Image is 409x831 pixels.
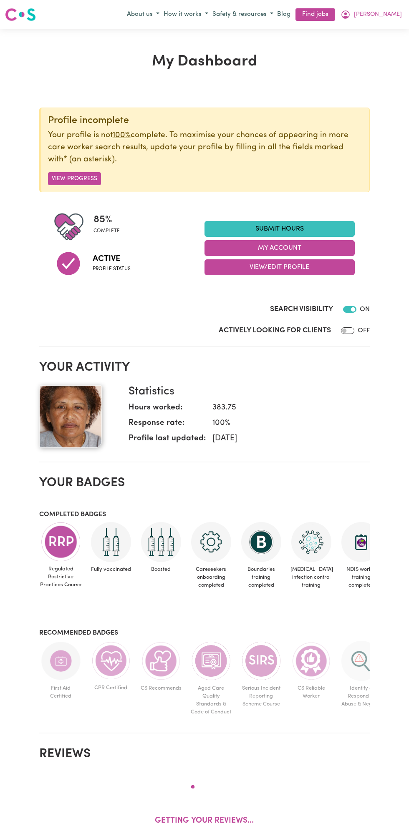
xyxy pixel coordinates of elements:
span: [MEDICAL_DATA] infection control training [290,562,333,593]
h2: Reviews [39,747,370,762]
span: complete [93,227,120,235]
h3: Recommended badges [39,629,370,637]
button: Safety & resources [210,8,275,22]
a: Find jobs [295,8,335,21]
span: Boundaries training completed [240,562,283,593]
a: Blog [275,8,292,21]
span: Boosted [139,562,183,577]
dt: Profile last updated: [129,433,206,448]
span: First Aid Certified [39,681,83,703]
span: NDIS worker training completed [340,562,383,593]
span: CPR Certified [89,680,133,695]
dd: 383.75 [206,402,363,414]
span: Aged Care Quality Standards & Code of Conduct [189,681,233,720]
span: Fully vaccinated [89,562,133,577]
label: Search Visibility [270,304,333,315]
span: Regulated Restrictive Practices Course [39,562,83,592]
img: CS Academy: Identify & Respond to Abuse & Neglect in Aged & Disability course completed [341,641,381,681]
img: Care and support worker has received 2 doses of COVID-19 vaccine [91,522,131,562]
h1: My Dashboard [39,53,370,71]
span: [PERSON_NAME] [354,10,402,19]
span: Profile status [93,265,131,273]
img: Your profile picture [39,385,102,448]
a: Submit Hours [204,221,355,237]
dt: Response rate: [129,417,206,433]
img: CS Academy: Boundaries in care and support work course completed [241,522,281,562]
label: Actively Looking for Clients [219,325,331,336]
h2: Your activity [39,360,370,375]
img: Careseekers logo [5,7,36,22]
h3: Completed badges [39,511,370,519]
img: Care and support worker has received booster dose of COVID-19 vaccination [141,522,181,562]
u: 100% [113,131,131,139]
span: Serious Incident Reporting Scheme Course [240,681,283,712]
p: Getting your reviews... [155,815,254,827]
img: CS Academy: Aged Care Quality Standards & Code of Conduct course completed [191,641,231,681]
span: an asterisk [63,156,115,163]
img: CS Academy: Careseekers Onboarding course completed [191,522,231,562]
dd: [DATE] [206,433,363,445]
img: CS Academy: Introduction to NDIS Worker Training course completed [341,522,381,562]
div: Profile completeness: 85% [93,212,126,241]
img: Care worker is most reliable worker [291,641,331,681]
span: OFF [358,327,370,334]
h3: Statistics [129,385,363,399]
span: CS Reliable Worker [290,681,333,703]
button: My Account [338,8,404,22]
button: View Progress [48,172,101,185]
img: CS Academy: COVID-19 Infection Control Training course completed [291,522,331,562]
span: 85 % [93,212,120,227]
button: About us [125,8,162,22]
button: View/Edit Profile [204,259,355,275]
span: CS Recommends [139,681,183,695]
img: Care worker is recommended by Careseekers [141,641,181,681]
span: Identify & Respond to Abuse & Neglect [340,681,383,712]
span: Careseekers onboarding completed [189,562,233,593]
p: Your profile is not complete. To maximise your chances of appearing in more care worker search re... [48,130,363,166]
div: Profile incomplete [48,115,363,126]
span: ON [360,306,370,313]
img: CS Academy: Serious Incident Reporting Scheme course completed [241,641,281,681]
img: Care and support worker has completed First Aid Certification [41,641,81,681]
button: How it works [162,8,210,22]
dt: Hours worked: [129,402,206,417]
img: CS Academy: Regulated Restrictive Practices course completed [41,522,81,562]
dd: 100 % [206,417,363,429]
img: Care and support worker has completed CPR Certification [91,641,131,681]
h2: Your badges [39,476,370,491]
button: My Account [204,240,355,256]
span: Active [93,253,131,265]
a: Careseekers logo [5,5,36,24]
